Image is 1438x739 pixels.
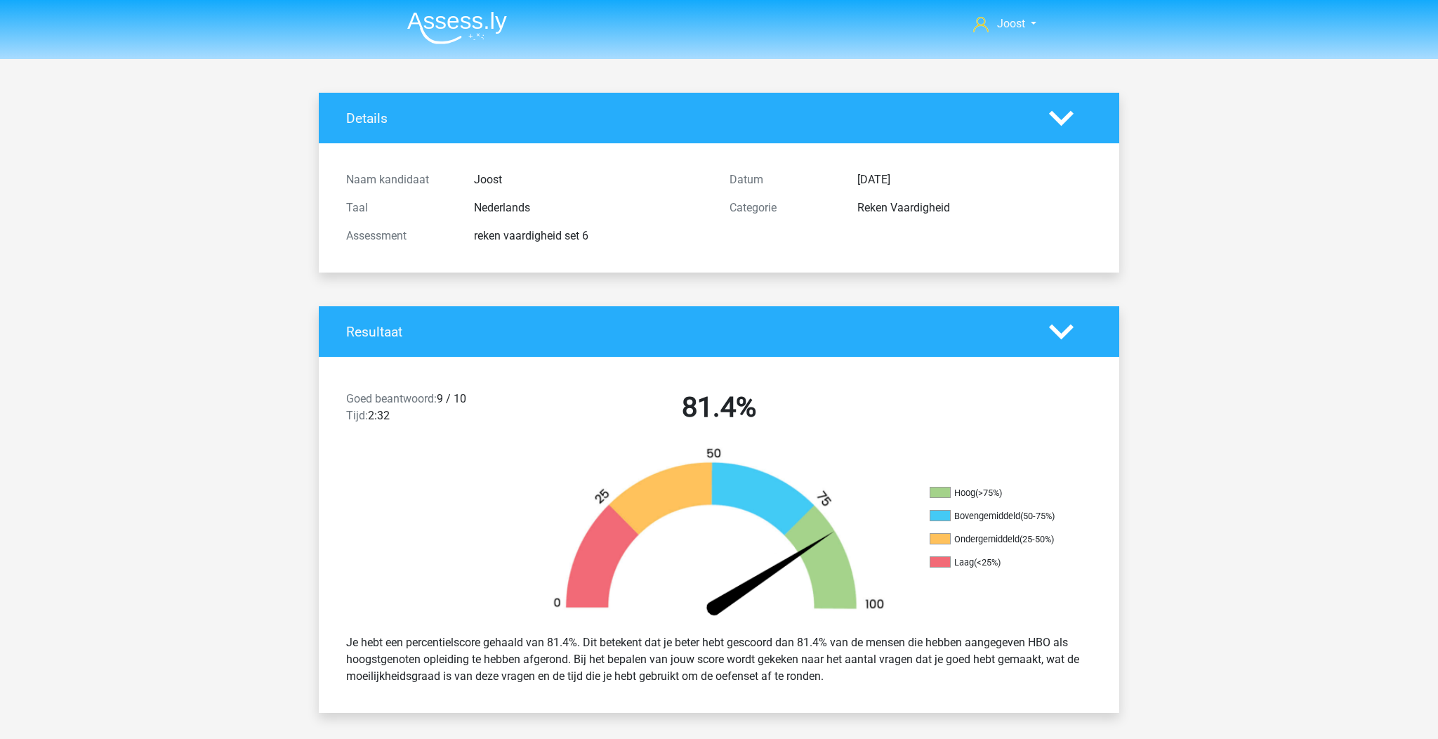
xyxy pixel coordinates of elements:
[407,11,507,44] img: Assessly
[346,324,1028,340] h4: Resultaat
[336,228,463,244] div: Assessment
[346,392,437,405] span: Goed beantwoord:
[346,110,1028,126] h4: Details
[930,487,1070,499] li: Hoog
[930,510,1070,523] li: Bovengemiddeld
[463,228,719,244] div: reken vaardigheid set 6
[997,17,1025,30] span: Joost
[930,556,1070,569] li: Laag
[719,200,847,216] div: Categorie
[847,200,1102,216] div: Reken Vaardigheid
[336,171,463,188] div: Naam kandidaat
[930,533,1070,546] li: Ondergemiddeld
[336,200,463,216] div: Taal
[336,629,1102,691] div: Je hebt een percentielscore gehaald van 81.4%. Dit betekent dat je beter hebt gescoord dan 81.4% ...
[346,409,368,422] span: Tijd:
[463,171,719,188] div: Joost
[1020,511,1055,521] div: (50-75%)
[975,488,1002,498] div: (>75%)
[968,15,1042,32] a: Joost
[529,447,909,623] img: 81.faf665cb8af7.png
[847,171,1102,188] div: [DATE]
[538,391,900,424] h2: 81.4%
[336,391,527,430] div: 9 / 10 2:32
[974,557,1001,568] div: (<25%)
[463,200,719,216] div: Nederlands
[719,171,847,188] div: Datum
[1020,534,1054,544] div: (25-50%)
